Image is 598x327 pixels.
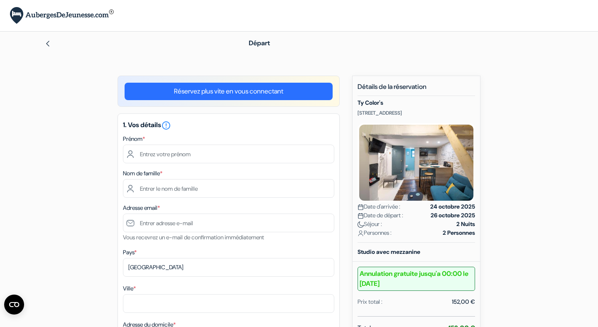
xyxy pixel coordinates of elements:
strong: 24 octobre 2025 [430,202,475,211]
button: Ouvrir le widget CMP [4,295,24,315]
label: Nom de famille [123,169,162,178]
span: Date de départ : [358,211,403,220]
b: Studio avec mezzanine [358,248,420,256]
img: calendar.svg [358,204,364,210]
p: [STREET_ADDRESS] [358,110,475,116]
input: Entrez votre prénom [123,145,334,163]
strong: 26 octobre 2025 [431,211,475,220]
label: Pays [123,248,137,257]
span: Date d'arrivée : [358,202,400,211]
div: 152,00 € [452,297,475,306]
label: Ville [123,284,136,293]
img: calendar.svg [358,213,364,219]
strong: 2 Personnes [443,229,475,237]
label: Adresse email [123,204,160,212]
i: error_outline [161,120,171,130]
small: Vous recevrez un e-mail de confirmation immédiatement [123,234,264,241]
img: user_icon.svg [358,230,364,236]
h5: Ty Color's [358,99,475,106]
a: error_outline [161,120,171,129]
strong: 2 Nuits [456,220,475,229]
label: Prénom [123,135,145,143]
input: Entrer le nom de famille [123,179,334,198]
input: Entrer adresse e-mail [123,214,334,232]
a: Réservez plus vite en vous connectant [125,83,333,100]
img: left_arrow.svg [44,40,51,47]
span: Séjour : [358,220,382,229]
span: Départ [249,39,270,47]
div: Prix total : [358,297,382,306]
h5: 1. Vos détails [123,120,334,130]
img: AubergesDeJeunesse.com [10,7,114,24]
b: Annulation gratuite jusqu'a 00:00 le [DATE] [358,267,475,291]
span: Personnes : [358,229,392,237]
h5: Détails de la réservation [358,83,475,96]
img: moon.svg [358,221,364,228]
